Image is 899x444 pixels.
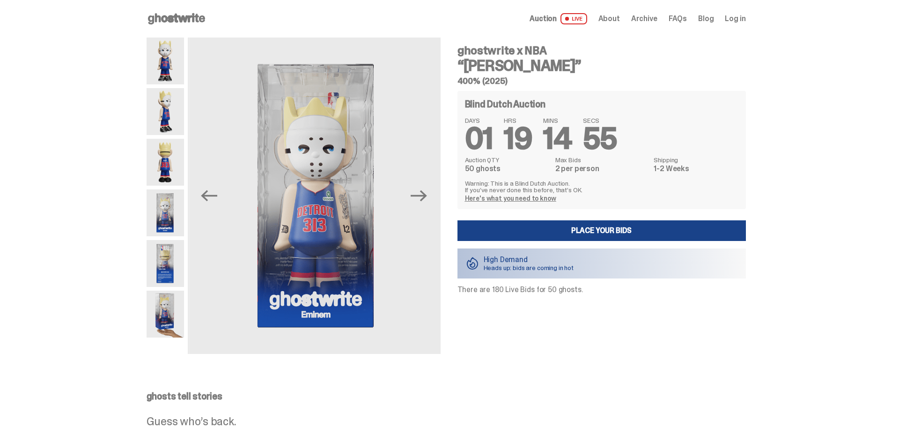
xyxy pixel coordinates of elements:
p: High Demand [484,256,574,263]
img: eminem%20scale.png [147,291,184,338]
img: Copy%20of%20Eminem_NBA_400_1.png [147,38,184,84]
img: Copy%20of%20Eminem_NBA_400_6.png [147,139,184,186]
span: DAYS [465,117,493,124]
a: FAQs [669,15,687,23]
dt: Shipping [654,157,738,163]
a: Here's what you need to know [465,194,556,203]
dt: Auction QTY [465,157,550,163]
a: Log in [725,15,745,23]
span: Auction [530,15,557,23]
p: There are 180 Live Bids for 50 ghosts. [457,286,746,293]
span: 19 [504,119,532,158]
button: Next [409,186,429,206]
a: Blog [698,15,714,23]
h5: 400% (2025) [457,77,746,85]
img: Eminem_NBA_400_13.png [147,240,184,287]
dt: Max Bids [555,157,648,163]
span: 01 [465,119,493,158]
dd: 1-2 Weeks [654,165,738,173]
dd: 2 per person [555,165,648,173]
button: Previous [199,186,220,206]
a: Archive [631,15,657,23]
a: Place your Bids [457,220,746,241]
p: Warning: This is a Blind Dutch Auction. If you’ve never done this before, that’s OK. [465,180,738,193]
a: About [598,15,620,23]
dd: 50 ghosts [465,165,550,173]
span: LIVE [560,13,587,24]
span: 14 [543,119,572,158]
span: SECS [583,117,617,124]
h4: ghostwrite x NBA [457,45,746,56]
h4: Blind Dutch Auction [465,99,545,109]
span: HRS [504,117,532,124]
p: ghosts tell stories [147,391,746,401]
span: 55 [583,119,617,158]
p: Heads up: bids are coming in hot [484,264,574,271]
h3: “[PERSON_NAME]” [457,58,746,73]
img: Eminem_NBA_400_12.png [147,189,184,236]
img: Copy%20of%20Eminem_NBA_400_3.png [147,88,184,135]
img: Eminem_NBA_400_12.png [189,38,442,354]
a: Auction LIVE [530,13,587,24]
span: MINS [543,117,572,124]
